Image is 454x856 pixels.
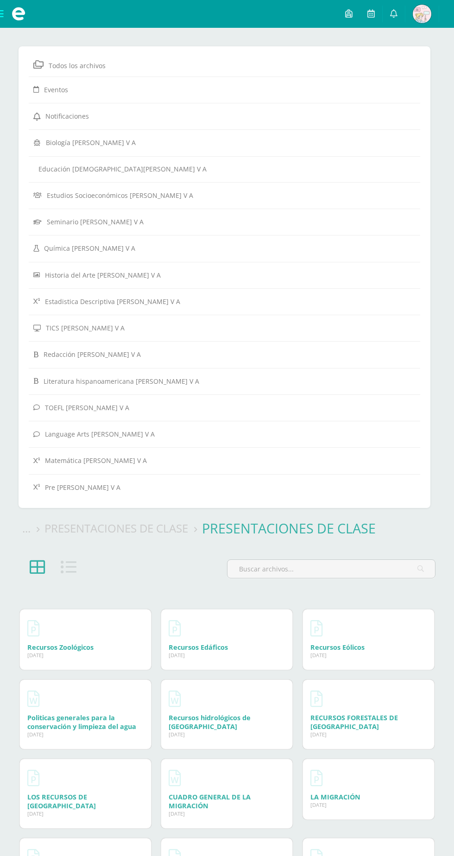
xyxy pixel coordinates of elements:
[45,270,161,279] span: Historia del Arte [PERSON_NAME] V A
[44,376,199,385] span: Literatura hispanoamericana [PERSON_NAME] V A
[33,213,416,230] a: Seminario [PERSON_NAME] V A
[310,731,427,738] div: [DATE]
[33,56,416,73] a: Todos los archivos
[169,731,285,738] div: [DATE]
[169,713,251,731] a: Recursos hidrológicos de [GEOGRAPHIC_DATA]
[169,793,251,810] a: CUADRO GENERAL DE LA MIGRACIÓN
[45,456,147,465] span: Matemática [PERSON_NAME] V A
[47,217,144,226] span: Seminario [PERSON_NAME] V A
[47,191,193,200] span: Estudios Socioeconómicos [PERSON_NAME] V A
[310,617,322,639] a: Descargar Recursos Eólicos.pptx
[49,61,106,70] span: Todos los archivos
[44,350,141,359] span: Redacción [PERSON_NAME] V A
[310,687,322,710] a: Descargar RECURSOS FORESTALES DE GUATEMALA.pptx
[33,108,416,124] a: Notificaciones
[27,617,39,639] a: Descargar Recursos Zoológicos.pptx
[169,652,285,659] div: [DATE]
[38,165,207,173] span: Educación [DEMOGRAPHIC_DATA][PERSON_NAME] V A
[46,138,136,147] span: Biología [PERSON_NAME] V A
[227,560,435,578] input: Buscar archivos...
[310,793,427,801] div: Descargar LA MIGRACIÓN.pptx
[169,713,285,731] div: Descargar Recursos hidrológicos de Guatemala.docx
[44,244,135,253] span: Química [PERSON_NAME] V A
[169,793,285,810] div: Descargar CUADRO GENERAL DE LA MIGRACIÓN.docx
[33,452,416,469] a: Matemática [PERSON_NAME] V A
[44,85,68,94] span: Eventos
[45,403,129,412] span: TOEFL [PERSON_NAME] V A
[27,687,39,710] a: Descargar Politicas generales para la conservación y limpieza del agua.docx
[169,687,181,710] a: Descargar Recursos hidrológicos de Guatemala.docx
[33,293,416,310] a: Estadistica Descriptiva [PERSON_NAME] V A
[22,520,31,536] a: ...
[202,519,376,537] a: PRESENTACIONES DE CLASE
[310,793,360,801] a: LA MIGRACIÓN
[169,767,181,789] a: Descargar CUADRO GENERAL DE LA MIGRACIÓN.docx
[44,520,188,536] a: PRESENTACIONES DE CLASE
[22,520,44,536] div: ...
[46,323,125,332] span: TICS [PERSON_NAME] V A
[45,112,89,120] span: Notificaciones
[310,801,427,808] div: [DATE]
[310,643,427,652] div: Descargar Recursos Eólicos.pptx
[413,5,431,23] img: b503dfbe7b5392f0fb8a655e01e0675b.png
[27,652,144,659] div: [DATE]
[45,430,155,438] span: Language Arts [PERSON_NAME] V A
[27,713,136,731] a: Politicas generales para la conservación y limpieza del agua
[202,519,390,537] div: PRESENTACIONES DE CLASE
[33,346,416,362] a: Redacción [PERSON_NAME] V A
[169,617,181,639] a: Descargar Recursos Edáficos.pptx
[27,793,96,810] a: LOS RECURSOS DE [GEOGRAPHIC_DATA]
[310,767,322,789] a: Descargar LA MIGRACIÓN.pptx
[45,297,180,306] span: Estadistica Descriptiva [PERSON_NAME] V A
[169,643,285,652] div: Descargar Recursos Edáficos.pptx
[33,479,416,495] a: Pre [PERSON_NAME] V A
[27,793,144,810] div: Descargar LOS RECURSOS DE GUATEMALA.pptx
[33,134,416,151] a: Biología [PERSON_NAME] V A
[33,81,416,98] a: Eventos
[33,399,416,416] a: TOEFL [PERSON_NAME] V A
[44,520,202,536] div: PRESENTACIONES DE CLASE
[33,161,416,177] a: Educación [DEMOGRAPHIC_DATA][PERSON_NAME] V A
[33,373,416,389] a: Literatura hispanoamericana [PERSON_NAME] V A
[310,713,427,731] div: Descargar RECURSOS FORESTALES DE GUATEMALA.pptx
[33,266,416,283] a: Historia del Arte [PERSON_NAME] V A
[27,810,144,817] div: [DATE]
[45,482,120,491] span: Pre [PERSON_NAME] V A
[310,652,427,659] div: [DATE]
[310,713,398,731] a: RECURSOS FORESTALES DE [GEOGRAPHIC_DATA]
[33,425,416,442] a: Language Arts [PERSON_NAME] V A
[310,643,365,652] a: Recursos Eólicos
[169,810,285,817] div: [DATE]
[27,643,94,652] a: Recursos Zoológicos
[33,187,416,203] a: Estudios Socioeconómicos [PERSON_NAME] V A
[27,731,144,738] div: [DATE]
[27,643,144,652] div: Descargar Recursos Zoológicos.pptx
[27,713,144,731] div: Descargar Politicas generales para la conservación y limpieza del agua.docx
[169,643,228,652] a: Recursos Edáficos
[33,240,416,256] a: Química [PERSON_NAME] V A
[33,319,416,336] a: TICS [PERSON_NAME] V A
[27,767,39,789] a: Descargar LOS RECURSOS DE GUATEMALA.pptx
